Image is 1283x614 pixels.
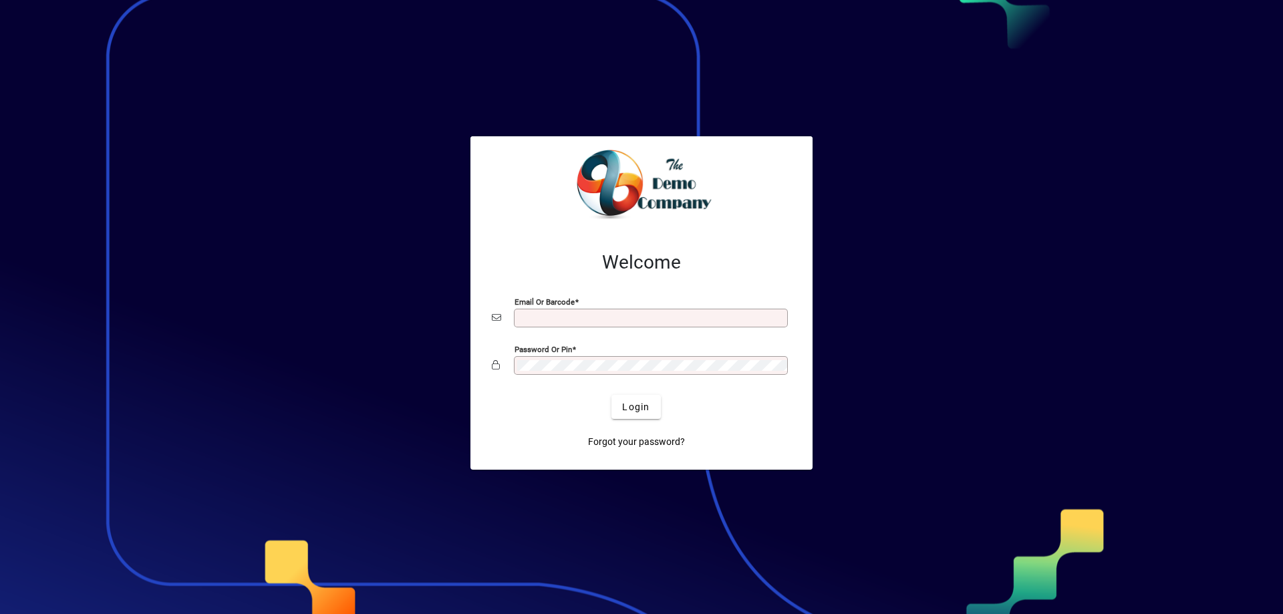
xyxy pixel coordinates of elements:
span: Login [622,400,650,414]
span: Forgot your password? [588,435,685,449]
h2: Welcome [492,251,791,274]
mat-label: Email or Barcode [515,297,575,307]
mat-label: Password or Pin [515,345,572,354]
button: Login [611,395,660,419]
a: Forgot your password? [583,430,690,454]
